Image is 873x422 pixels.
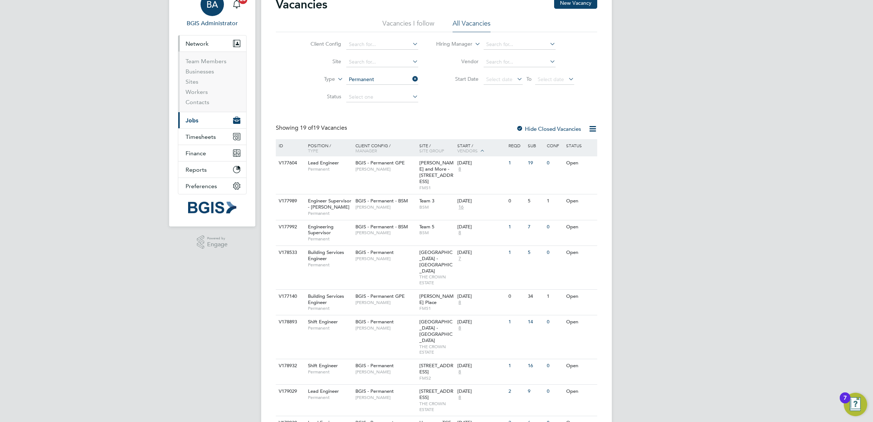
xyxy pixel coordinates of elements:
[186,166,207,173] span: Reports
[419,160,454,185] span: [PERSON_NAME] and More - [STREET_ADDRESS]
[457,293,505,300] div: [DATE]
[299,93,341,100] label: Status
[564,246,596,259] div: Open
[457,224,505,230] div: [DATE]
[355,395,416,400] span: [PERSON_NAME]
[178,35,246,52] button: Network
[526,359,545,373] div: 16
[186,99,209,106] a: Contacts
[564,194,596,208] div: Open
[507,194,526,208] div: 0
[300,124,313,132] span: 19 of
[207,235,228,242] span: Powered by
[457,395,462,401] span: 8
[277,359,302,373] div: V178932
[178,129,246,145] button: Timesheets
[308,160,339,166] span: Lead Engineer
[564,220,596,234] div: Open
[308,224,333,236] span: Engineering Supervisor
[277,220,302,234] div: V177992
[308,319,338,325] span: Shift Engineer
[419,319,453,343] span: [GEOGRAPHIC_DATA] - [GEOGRAPHIC_DATA]
[355,148,377,153] span: Manager
[437,58,479,65] label: Vendor
[186,117,198,124] span: Jobs
[419,401,454,412] span: THE CROWN ESTATE
[178,19,247,28] span: BGIS Administrator
[545,156,564,170] div: 0
[355,204,416,210] span: [PERSON_NAME]
[526,194,545,208] div: 5
[430,41,472,48] label: Hiring Manager
[354,139,418,157] div: Client Config /
[457,369,462,375] span: 8
[457,198,505,204] div: [DATE]
[277,315,302,329] div: V178893
[457,325,462,331] span: 8
[564,385,596,398] div: Open
[437,76,479,82] label: Start Date
[526,139,545,152] div: Sub
[178,202,247,213] a: Go to home page
[355,224,408,230] span: BGIS - Permanent - BSM
[545,315,564,329] div: 0
[355,230,416,236] span: [PERSON_NAME]
[186,88,208,95] a: Workers
[507,220,526,234] div: 1
[516,125,581,132] label: Hide Closed Vacancies
[308,262,352,268] span: Permanent
[308,293,344,305] span: Building Services Engineer
[419,388,453,400] span: [STREET_ADDRESS]
[308,325,352,331] span: Permanent
[844,393,867,416] button: Open Resource Center, 7 new notifications
[457,250,505,256] div: [DATE]
[545,385,564,398] div: 0
[507,246,526,259] div: 1
[186,78,198,85] a: Sites
[299,58,341,65] label: Site
[355,166,416,172] span: [PERSON_NAME]
[526,220,545,234] div: 7
[457,300,462,306] span: 8
[457,256,462,262] span: 7
[346,92,418,102] input: Select one
[178,161,246,178] button: Reports
[355,249,394,255] span: BGIS - Permanent
[355,256,416,262] span: [PERSON_NAME]
[526,385,545,398] div: 9
[186,40,209,47] span: Network
[277,385,302,398] div: V179029
[418,139,456,157] div: Site /
[507,315,526,329] div: 1
[277,246,302,259] div: V178533
[419,224,434,230] span: Team 5
[197,235,228,249] a: Powered byEngage
[457,319,505,325] div: [DATE]
[453,19,491,32] li: All Vacancies
[419,198,434,204] span: Team 3
[308,305,352,311] span: Permanent
[507,359,526,373] div: 1
[355,325,416,331] span: [PERSON_NAME]
[355,388,394,394] span: BGIS - Permanent
[455,139,507,157] div: Start /
[419,204,454,210] span: BSM
[355,319,394,325] span: BGIS - Permanent
[346,57,418,67] input: Search for...
[545,139,564,152] div: Conf
[207,242,228,248] span: Engage
[507,290,526,303] div: 0
[178,178,246,194] button: Preferences
[293,76,335,83] label: Type
[484,39,556,50] input: Search for...
[486,76,512,83] span: Select date
[277,139,302,152] div: ID
[308,395,352,400] span: Permanent
[507,385,526,398] div: 2
[457,148,478,153] span: Vendors
[346,39,418,50] input: Search for...
[419,148,444,153] span: Site Group
[843,398,847,407] div: 7
[419,344,454,355] span: THE CROWN ESTATE
[308,362,338,369] span: Shift Engineer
